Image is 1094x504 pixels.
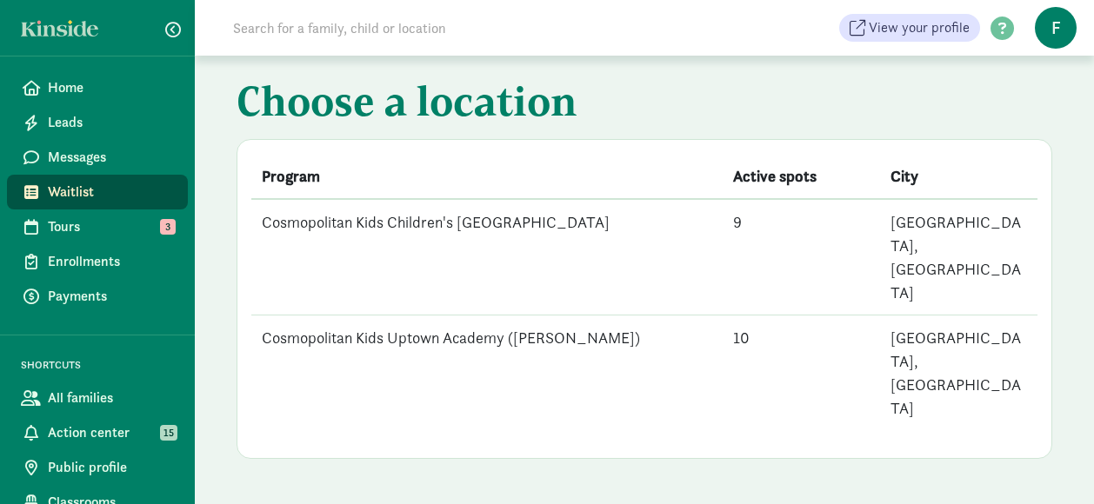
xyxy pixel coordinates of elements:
span: Home [48,77,174,98]
a: Action center 15 [7,415,188,450]
a: Tours 3 [7,209,188,244]
span: f [1035,7,1077,49]
span: 3 [160,219,176,235]
h1: Choose a location [237,76,1052,132]
input: Search for a family, child or location [223,10,710,45]
th: Active spots [723,154,880,199]
span: Waitlist [48,182,174,202]
a: Waitlist [7,175,188,209]
span: Action center [48,422,174,443]
a: Home [7,70,188,105]
span: Messages [48,147,174,168]
a: Messages [7,140,188,175]
td: Cosmopolitan Kids Children's [GEOGRAPHIC_DATA] [251,199,723,315]
a: Leads [7,105,188,140]
span: All families [48,388,174,408]
a: View your profile [839,14,980,42]
span: Payments [48,286,174,307]
span: View your profile [869,17,970,38]
span: Public profile [48,457,174,478]
span: Tours [48,216,174,237]
td: 9 [723,199,880,315]
td: 10 [723,315,880,431]
a: Payments [7,279,188,314]
td: [GEOGRAPHIC_DATA], [GEOGRAPHIC_DATA] [880,199,1037,315]
td: Cosmopolitan Kids Uptown Academy ([PERSON_NAME]) [251,315,723,431]
span: Enrollments [48,251,174,272]
iframe: Chat Widget [1007,421,1094,504]
span: 15 [160,425,177,441]
td: [GEOGRAPHIC_DATA], [GEOGRAPHIC_DATA] [880,315,1037,431]
a: Enrollments [7,244,188,279]
a: All families [7,381,188,415]
th: City [880,154,1037,199]
a: Public profile [7,450,188,485]
span: Leads [48,112,174,133]
th: Program [251,154,723,199]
